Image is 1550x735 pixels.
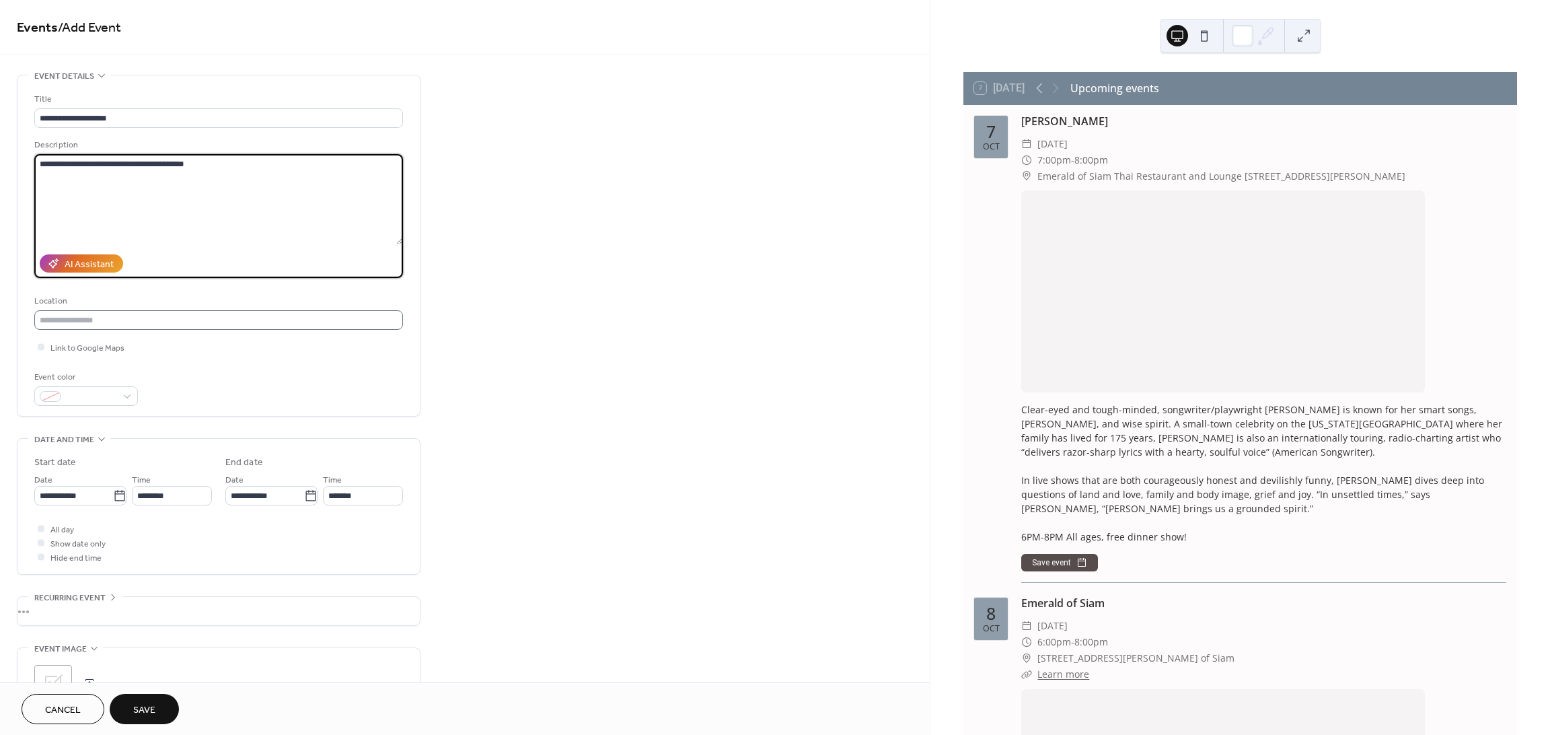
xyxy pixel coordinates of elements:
div: Clear-eyed and tough-minded, songwriter/playwright [PERSON_NAME] is known for her smart songs, [P... [1021,403,1506,544]
div: Location [34,294,400,308]
div: Description [34,138,400,152]
div: Oct [983,143,1000,151]
div: ​ [1021,136,1032,152]
div: ​ [1021,152,1032,168]
span: 7:00pm [1037,152,1071,168]
span: Link to Google Maps [50,341,124,355]
span: Show date only [50,537,106,551]
span: [DATE] [1037,618,1068,634]
span: - [1071,634,1074,650]
div: ​ [1021,618,1032,634]
button: Save event [1021,554,1098,571]
span: Event details [34,69,94,83]
span: Date and time [34,433,94,447]
div: ​ [1021,666,1032,682]
span: All day [50,523,74,537]
span: Date [225,473,244,487]
span: [STREET_ADDRESS][PERSON_NAME] of Siam [1037,650,1234,666]
span: Event image [34,642,87,656]
div: ​ [1021,650,1032,666]
span: Time [132,473,151,487]
div: AI Assistant [65,258,114,272]
div: ; [34,665,72,703]
div: Title [34,92,400,106]
span: Cancel [45,703,81,717]
span: Time [323,473,342,487]
div: ​ [1021,634,1032,650]
span: 6:00pm [1037,634,1071,650]
button: AI Assistant [40,254,123,273]
button: Cancel [22,694,104,724]
div: Upcoming events [1070,80,1159,96]
span: / Add Event [58,15,121,41]
span: [DATE] [1037,136,1068,152]
span: - [1071,152,1074,168]
div: Event color [34,370,135,384]
a: Emerald of Siam [1021,596,1105,610]
div: Oct [983,625,1000,633]
span: Hide end time [50,551,102,565]
span: Save [133,703,155,717]
div: ••• [17,597,420,625]
span: Date [34,473,52,487]
a: Learn more [1037,668,1089,680]
div: End date [225,456,263,470]
div: ​ [1021,168,1032,184]
button: Save [110,694,179,724]
span: Emerald of Siam Thai Restaurant and Lounge [STREET_ADDRESS][PERSON_NAME] [1037,168,1405,184]
span: Recurring event [34,591,106,605]
div: [PERSON_NAME] [1021,113,1506,129]
a: Events [17,15,58,41]
span: 8:00pm [1074,634,1108,650]
div: 8 [986,605,996,622]
div: 7 [986,123,996,140]
div: Start date [34,456,76,470]
span: 8:00pm [1074,152,1108,168]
